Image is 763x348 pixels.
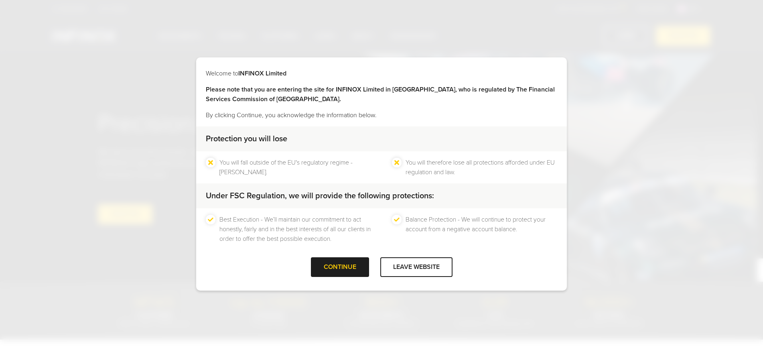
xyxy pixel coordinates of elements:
li: Balance Protection - We will continue to protect your account from a negative account balance. [406,215,557,244]
strong: Under FSC Regulation, we will provide the following protections: [206,191,434,201]
div: CONTINUE [311,257,369,277]
strong: Protection you will lose [206,134,287,144]
strong: INFINOX Limited [238,69,286,77]
strong: Please note that you are entering the site for INFINOX Limited in [GEOGRAPHIC_DATA], who is regul... [206,85,555,103]
p: By clicking Continue, you acknowledge the information below. [206,110,557,120]
p: Welcome to [206,69,557,78]
div: LEAVE WEBSITE [380,257,453,277]
li: You will fall outside of the EU's regulatory regime - [PERSON_NAME]. [219,158,371,177]
li: You will therefore lose all protections afforded under EU regulation and law. [406,158,557,177]
li: Best Execution - We’ll maintain our commitment to act honestly, fairly and in the best interests ... [219,215,371,244]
